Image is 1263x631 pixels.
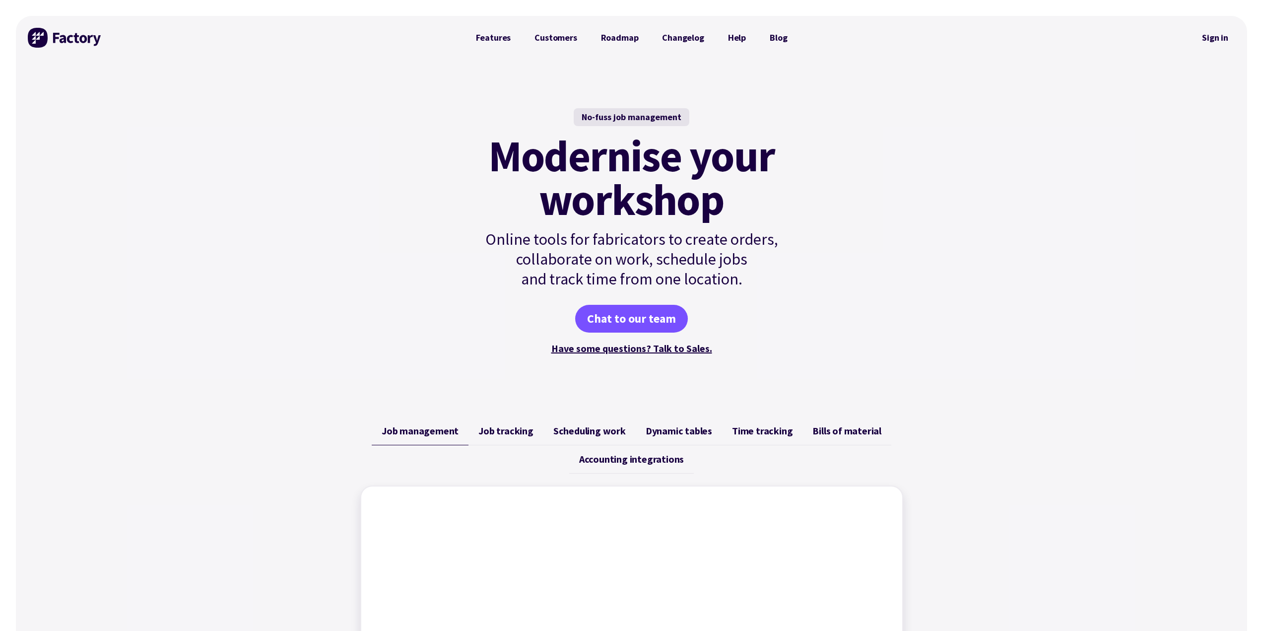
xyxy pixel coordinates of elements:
[478,425,533,437] span: Job tracking
[382,425,459,437] span: Job management
[464,28,799,48] nav: Primary Navigation
[812,425,881,437] span: Bills of material
[1195,26,1235,49] nav: Secondary Navigation
[464,229,799,289] p: Online tools for fabricators to create orders, collaborate on work, schedule jobs and track time ...
[574,108,689,126] div: No-fuss job management
[589,28,651,48] a: Roadmap
[523,28,589,48] a: Customers
[575,305,688,333] a: Chat to our team
[758,28,799,48] a: Blog
[646,425,712,437] span: Dynamic tables
[553,425,626,437] span: Scheduling work
[464,28,523,48] a: Features
[732,425,793,437] span: Time tracking
[488,134,775,221] mark: Modernise your workshop
[716,28,758,48] a: Help
[1195,26,1235,49] a: Sign in
[551,342,712,354] a: Have some questions? Talk to Sales.
[579,453,684,465] span: Accounting integrations
[650,28,716,48] a: Changelog
[28,28,102,48] img: Factory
